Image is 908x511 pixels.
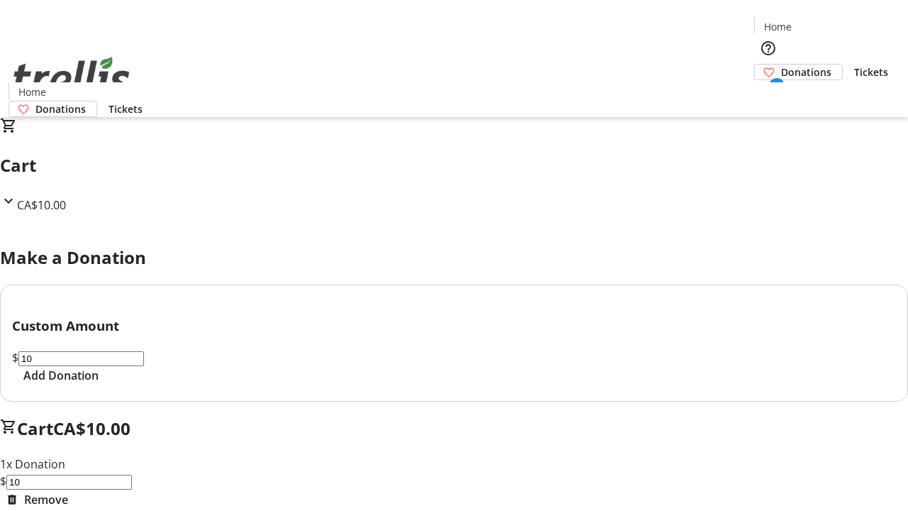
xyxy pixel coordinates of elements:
span: Tickets [854,65,888,79]
span: Donations [35,101,86,116]
a: Tickets [843,65,899,79]
span: CA$10.00 [53,417,131,440]
a: Home [755,19,800,34]
span: Home [18,84,46,99]
a: Donations [9,101,97,117]
input: Donation Amount [6,475,132,490]
button: Help [754,34,782,62]
span: Tickets [109,101,143,116]
button: Add Donation [12,367,110,384]
input: Donation Amount [18,351,144,366]
span: Add Donation [23,367,99,384]
span: Home [764,19,792,34]
button: Cart [754,80,782,109]
a: Donations [754,64,843,80]
span: Remove [24,491,68,508]
span: Donations [781,65,831,79]
span: CA$10.00 [17,197,66,213]
h3: Custom Amount [12,316,896,336]
a: Home [9,84,55,99]
a: Tickets [97,101,154,116]
span: $ [12,350,18,366]
img: Orient E2E Organization CMEONMH8dm's Logo [9,41,135,112]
